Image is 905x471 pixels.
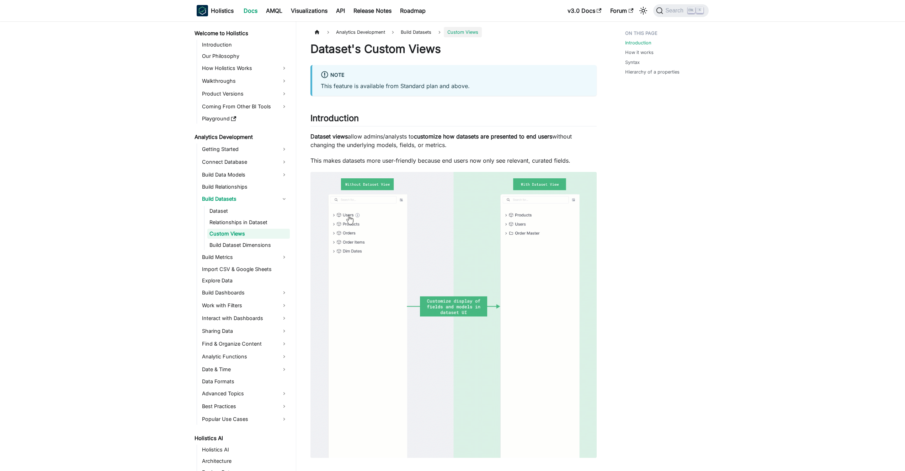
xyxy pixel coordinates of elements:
[444,27,482,37] span: Custom Views
[563,5,606,16] a: v3.0 Docs
[197,5,208,16] img: Holistics
[200,193,290,205] a: Build Datasets
[200,456,290,466] a: Architecture
[310,172,597,458] img: datasetviewdoc.gif
[310,113,597,126] h2: Introduction
[192,433,290,443] a: Holistics AI
[192,132,290,142] a: Analytics Development
[349,5,396,16] a: Release Notes
[625,59,640,66] a: Syntax
[200,156,290,168] a: Connect Database
[200,364,290,375] a: Date & Time
[262,5,287,16] a: AMQL
[310,27,597,37] nav: Breadcrumbs
[625,69,680,75] a: Hierarchy of a properties
[310,156,597,165] p: This makes datasets more user-friendly because end users now only see relevant, curated fields.
[200,325,290,337] a: Sharing Data
[200,75,290,87] a: Walkthroughs
[200,338,290,350] a: Find & Organize Content
[606,5,638,16] a: Forum
[200,413,290,425] a: Popular Use Cases
[200,445,290,455] a: Holistics AI
[287,5,332,16] a: Visualizations
[663,7,688,14] span: Search
[200,40,290,50] a: Introduction
[200,144,290,155] a: Getting Started
[197,5,234,16] a: HolisticsHolistics
[200,351,290,362] a: Analytic Functions
[192,28,290,38] a: Welcome to Holistics
[200,101,290,112] a: Coming From Other BI Tools
[207,206,290,216] a: Dataset
[207,217,290,227] a: Relationships in Dataset
[200,264,290,274] a: Import CSV & Google Sheets
[200,51,290,61] a: Our Philosophy
[310,132,597,149] p: allow admins/analysts to without changing the underlying models, fields, or metrics.
[638,5,649,16] button: Switch between dark and light mode (currently light mode)
[200,313,290,324] a: Interact with Dashboards
[200,114,290,124] a: Playground
[190,21,296,471] nav: Docs sidebar
[397,27,435,37] span: Build Datasets
[625,49,654,56] a: How it works
[211,6,234,15] b: Holistics
[414,133,552,140] strong: customize how datasets are presented to end users
[200,276,290,286] a: Explore Data
[207,229,290,239] a: Custom Views
[200,300,290,311] a: Work with Filters
[696,7,703,13] kbd: K
[200,287,290,298] a: Build Dashboards
[200,88,290,99] a: Product Versions
[653,4,708,17] button: Search (Ctrl+K)
[200,63,290,74] a: How Holistics Works
[207,240,290,250] a: Build Dataset Dimensions
[239,5,262,16] a: Docs
[200,377,290,386] a: Data Formats
[396,5,430,16] a: Roadmap
[310,133,348,140] strong: Dataset views
[200,388,290,399] a: Advanced Topics
[332,27,389,37] span: Analytics Development
[200,401,290,412] a: Best Practices
[332,5,349,16] a: API
[200,251,290,263] a: Build Metrics
[310,27,324,37] a: Home page
[321,82,588,90] p: This feature is available from Standard plan and above.
[321,71,588,80] div: Note
[200,182,290,192] a: Build Relationships
[625,39,651,46] a: Introduction
[310,42,597,56] h1: Dataset's Custom Views
[200,169,290,180] a: Build Data Models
